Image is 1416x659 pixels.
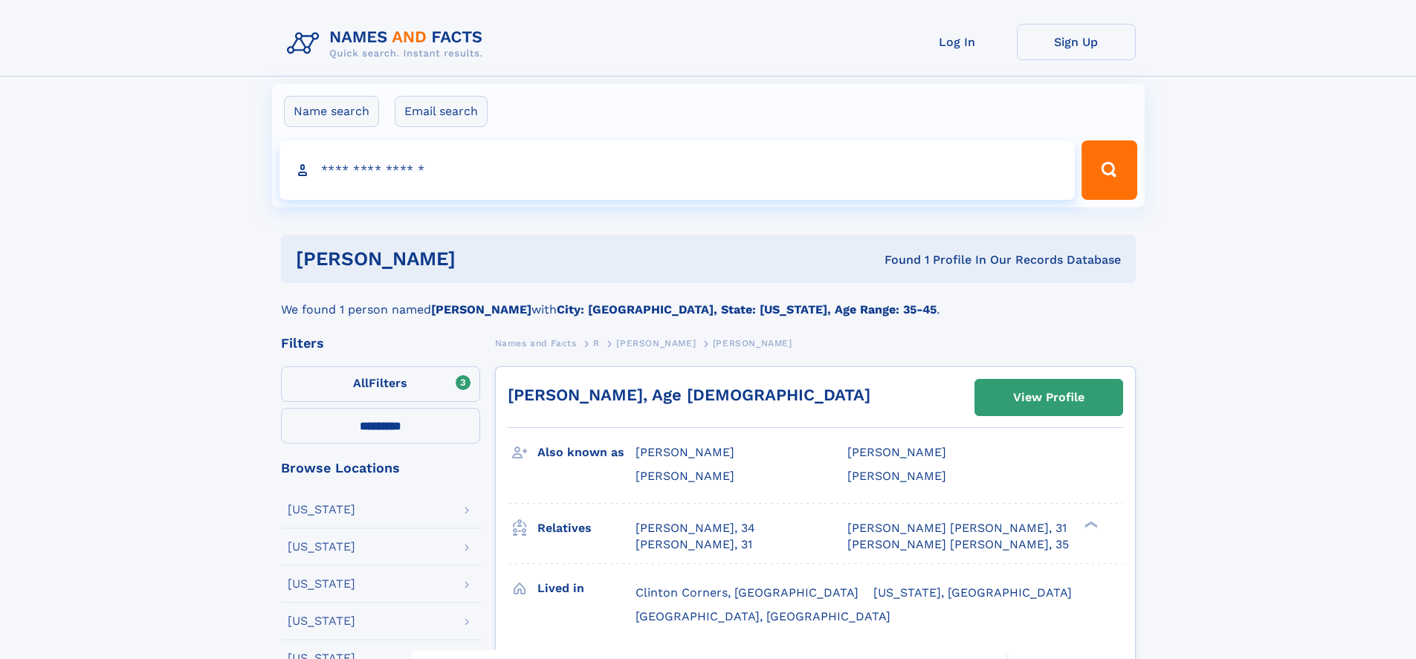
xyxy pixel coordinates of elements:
img: Logo Names and Facts [281,24,495,64]
span: [PERSON_NAME] [847,469,946,483]
h1: [PERSON_NAME] [296,250,670,268]
span: R [593,338,600,348]
span: [PERSON_NAME] [636,469,734,483]
h3: Also known as [537,440,636,465]
span: [US_STATE], [GEOGRAPHIC_DATA] [873,585,1072,600]
span: Clinton Corners, [GEOGRAPHIC_DATA] [636,585,859,600]
input: search input [279,140,1076,200]
b: City: [GEOGRAPHIC_DATA], State: [US_STATE], Age Range: 35-45 [557,302,937,316]
button: Search Button [1082,140,1137,200]
a: [PERSON_NAME] [PERSON_NAME], 35 [847,536,1069,553]
span: All [353,376,369,390]
span: [PERSON_NAME] [616,338,696,348]
a: R [593,334,600,352]
a: Sign Up [1017,24,1136,60]
div: [US_STATE] [288,541,355,553]
label: Name search [284,96,379,127]
div: Filters [281,337,480,350]
a: [PERSON_NAME], Age [DEMOGRAPHIC_DATA] [508,386,870,404]
div: We found 1 person named with . [281,283,1136,319]
a: View Profile [975,380,1122,415]
span: [PERSON_NAME] [847,445,946,459]
a: Log In [898,24,1017,60]
div: ❯ [1081,519,1099,529]
div: View Profile [1013,380,1084,415]
span: [GEOGRAPHIC_DATA], [GEOGRAPHIC_DATA] [636,609,890,623]
a: [PERSON_NAME] [616,334,696,352]
div: Found 1 Profile In Our Records Database [670,252,1121,268]
h3: Relatives [537,516,636,541]
a: [PERSON_NAME], 31 [636,536,752,553]
span: [PERSON_NAME] [636,445,734,459]
div: [US_STATE] [288,615,355,627]
div: [US_STATE] [288,504,355,516]
div: [US_STATE] [288,578,355,590]
h3: Lived in [537,576,636,601]
a: Names and Facts [495,334,577,352]
label: Filters [281,366,480,402]
a: [PERSON_NAME], 34 [636,520,755,536]
div: Browse Locations [281,461,480,475]
span: [PERSON_NAME] [713,338,792,348]
label: Email search [395,96,488,127]
b: [PERSON_NAME] [431,302,531,316]
a: [PERSON_NAME] [PERSON_NAME], 31 [847,520,1067,536]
